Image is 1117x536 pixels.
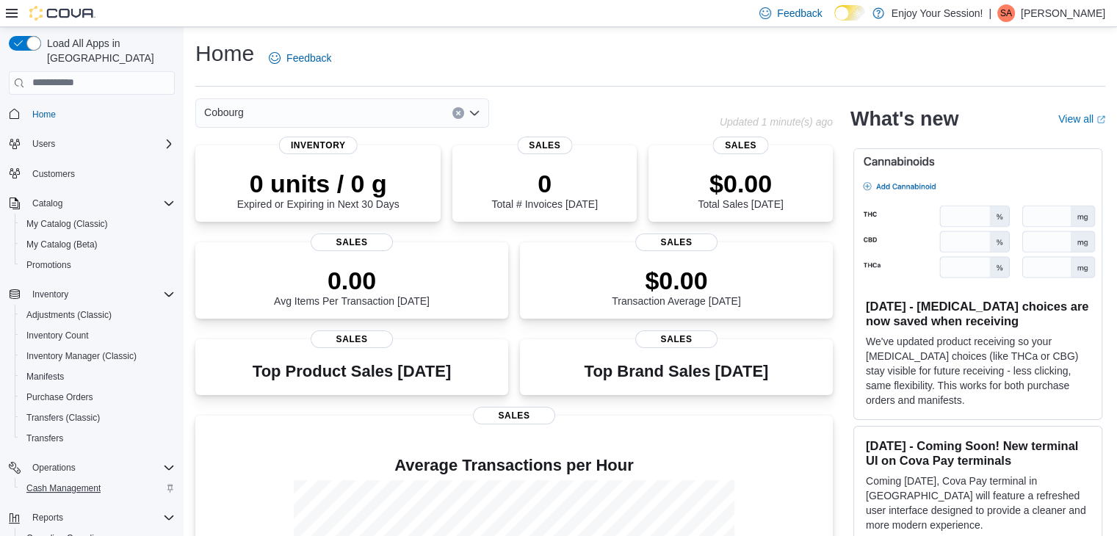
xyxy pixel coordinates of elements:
button: Inventory Count [15,325,181,346]
span: Catalog [26,195,175,212]
span: Operations [32,462,76,474]
a: Cash Management [21,479,106,497]
a: Feedback [263,43,337,73]
input: Dark Mode [834,5,865,21]
p: 0 units / 0 g [237,169,400,198]
span: My Catalog (Classic) [21,215,175,233]
a: Promotions [21,256,77,274]
span: Inventory Count [26,330,89,341]
a: Transfers (Classic) [21,409,106,427]
h3: Top Brand Sales [DATE] [585,363,769,380]
span: Adjustments (Classic) [26,309,112,321]
button: Catalog [3,193,181,214]
p: Enjoy Your Session! [892,4,983,22]
h3: [DATE] - [MEDICAL_DATA] choices are now saved when receiving [866,299,1090,328]
p: [PERSON_NAME] [1021,4,1105,22]
span: Sales [517,137,572,154]
span: Sales [635,233,717,251]
span: Inventory Manager (Classic) [26,350,137,362]
a: My Catalog (Classic) [21,215,114,233]
div: Sabir Ali [997,4,1015,22]
button: Adjustments (Classic) [15,305,181,325]
span: My Catalog (Classic) [26,218,108,230]
button: Clear input [452,107,464,119]
button: Catalog [26,195,68,212]
button: Customers [3,163,181,184]
span: Sales [473,407,555,424]
button: Users [26,135,61,153]
button: Cash Management [15,478,181,499]
span: My Catalog (Beta) [21,236,175,253]
button: Purchase Orders [15,387,181,408]
p: 0.00 [274,266,430,295]
span: Transfers [26,432,63,444]
button: Transfers [15,428,181,449]
a: View allExternal link [1058,113,1105,125]
a: Customers [26,165,81,183]
button: My Catalog (Classic) [15,214,181,234]
span: Users [32,138,55,150]
span: Sales [713,137,768,154]
h2: What's new [850,107,958,131]
div: Total # Invoices [DATE] [491,169,597,210]
div: Transaction Average [DATE] [612,266,741,307]
a: Inventory Count [21,327,95,344]
button: Inventory [3,284,181,305]
span: Reports [26,509,175,526]
h1: Home [195,39,254,68]
h3: [DATE] - Coming Soon! New terminal UI on Cova Pay terminals [866,438,1090,468]
span: Purchase Orders [26,391,93,403]
div: Avg Items Per Transaction [DATE] [274,266,430,307]
span: Feedback [777,6,822,21]
span: Transfers [21,430,175,447]
span: Manifests [26,371,64,383]
span: Sales [635,330,717,348]
p: $0.00 [612,266,741,295]
button: Operations [3,457,181,478]
button: Operations [26,459,82,477]
button: Users [3,134,181,154]
button: Manifests [15,366,181,387]
button: Promotions [15,255,181,275]
span: Cobourg [204,104,244,121]
p: 0 [491,169,597,198]
a: My Catalog (Beta) [21,236,104,253]
p: We've updated product receiving so your [MEDICAL_DATA] choices (like THCa or CBG) stay visible fo... [866,334,1090,408]
p: Coming [DATE], Cova Pay terminal in [GEOGRAPHIC_DATA] will feature a refreshed user interface des... [866,474,1090,532]
span: Customers [32,168,75,180]
button: Reports [26,509,69,526]
svg: External link [1096,115,1105,124]
span: My Catalog (Beta) [26,239,98,250]
span: Inventory Manager (Classic) [21,347,175,365]
span: Inventory Count [21,327,175,344]
a: Purchase Orders [21,388,99,406]
span: Home [26,105,175,123]
span: Inventory [26,286,175,303]
button: Transfers (Classic) [15,408,181,428]
span: Cash Management [21,479,175,497]
h3: Top Product Sales [DATE] [253,363,451,380]
button: My Catalog (Beta) [15,234,181,255]
span: Users [26,135,175,153]
a: Adjustments (Classic) [21,306,118,324]
span: Reports [32,512,63,524]
span: Load All Apps in [GEOGRAPHIC_DATA] [41,36,175,65]
span: Inventory [279,137,358,154]
span: Operations [26,459,175,477]
span: Transfers (Classic) [21,409,175,427]
span: Sales [311,233,393,251]
a: Home [26,106,62,123]
span: Transfers (Classic) [26,412,100,424]
span: Customers [26,164,175,183]
a: Manifests [21,368,70,385]
span: Cash Management [26,482,101,494]
span: Promotions [21,256,175,274]
p: Updated 1 minute(s) ago [720,116,833,128]
div: Expired or Expiring in Next 30 Days [237,169,400,210]
button: Inventory Manager (Classic) [15,346,181,366]
span: Home [32,109,56,120]
img: Cova [29,6,95,21]
button: Open list of options [469,107,480,119]
a: Transfers [21,430,69,447]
